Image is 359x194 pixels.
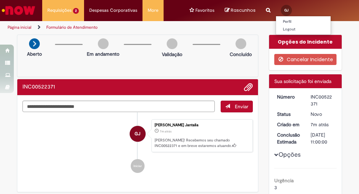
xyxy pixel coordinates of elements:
[225,7,256,13] a: No momento, sua lista de rascunhos tem 0 Itens
[272,111,306,118] dt: Status
[269,35,342,49] div: Opções do Incidente
[311,121,329,128] time: 28/08/2025 19:01:25
[311,121,334,128] div: 28/08/2025 19:01:25
[155,138,249,148] p: [PERSON_NAME]! Recebemos seu chamado INC00522371 e em breve estaremos atuando.
[22,112,253,180] ul: Histórico de tíquete
[311,121,329,128] span: 7m atrás
[22,84,55,90] h2: INC00522371 Histórico de tíquete
[89,7,137,14] span: Despesas Corporativas
[274,177,294,184] b: Urgência
[272,131,306,145] dt: Conclusão Estimada
[130,126,146,142] div: Giuliano Scoss Jantalia
[29,38,40,49] img: arrow-next.png
[46,25,98,30] a: Formulário de Atendimento
[221,101,253,112] button: Enviar
[235,103,248,110] span: Enviar
[274,54,337,65] button: Cancelar Incidente
[195,7,214,14] span: Favoritos
[244,83,253,92] button: Adicionar anexos
[87,50,119,57] p: Em andamento
[231,7,256,13] span: Rascunhos
[272,121,306,128] dt: Criado em
[230,51,252,58] p: Concluído
[276,18,331,26] a: Perfil
[311,111,334,118] div: Novo
[148,7,158,14] span: More
[1,3,36,17] img: ServiceNow
[236,38,246,49] img: img-circle-grey.png
[22,119,253,153] li: Giuliano Scoss Jantalia
[27,50,42,57] p: Aberto
[22,101,215,112] textarea: Digite sua mensagem aqui...
[8,25,31,30] a: Página inicial
[155,123,249,127] div: [PERSON_NAME] Jantalia
[311,131,334,145] div: [DATE] 11:00:00
[98,38,109,49] img: img-circle-grey.png
[73,8,79,14] span: 2
[5,21,204,34] ul: Trilhas de página
[162,51,182,58] p: Validação
[167,38,177,49] img: img-circle-grey.png
[272,93,306,100] dt: Número
[274,78,331,84] span: Sua solicitação foi enviada
[276,26,331,33] a: Logout
[311,93,334,107] div: INC00522371
[284,8,288,12] span: GJ
[135,126,140,142] span: GJ
[160,129,172,133] span: 7m atrás
[47,7,72,14] span: Requisições
[274,184,277,191] span: 3
[160,129,172,133] time: 28/08/2025 19:01:25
